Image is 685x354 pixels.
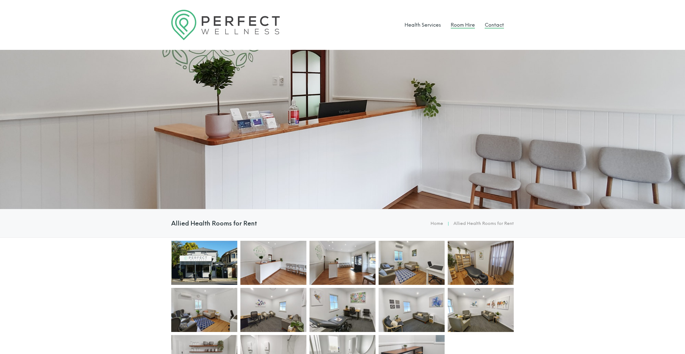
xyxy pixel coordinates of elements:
a: Health Services [405,22,441,28]
li: Allied Health Rooms for Rent [454,220,514,228]
img: Logo Perfect Wellness 710x197 [171,10,280,40]
h4: Allied Health Rooms for Rent [171,220,257,227]
a: Room Hire [451,22,475,28]
a: Home [431,221,443,226]
li: | [443,220,454,228]
a: Contact [485,22,504,28]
